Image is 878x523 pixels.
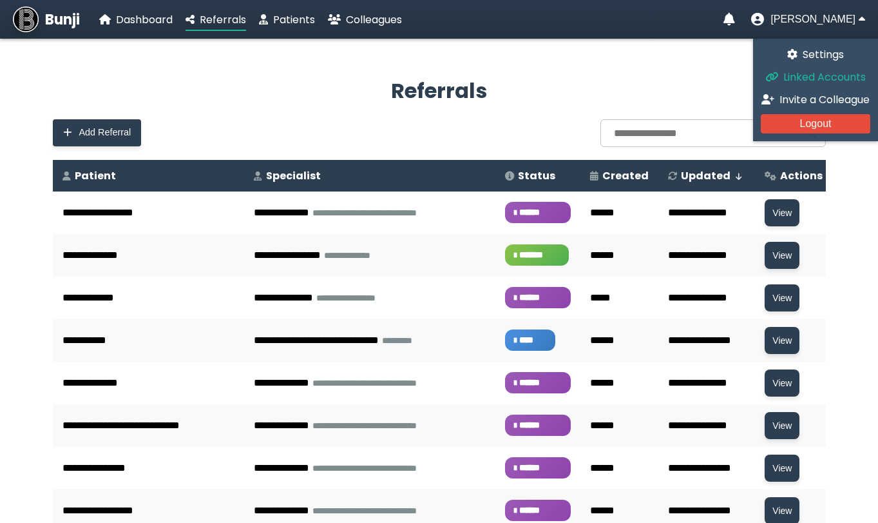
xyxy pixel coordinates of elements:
[800,118,832,129] span: Logout
[803,47,844,62] span: Settings
[244,160,495,192] th: Specialist
[495,160,580,192] th: Status
[13,6,39,32] img: Bunji Dental Referral Management
[273,12,315,27] span: Patients
[783,70,866,84] span: Linked Accounts
[723,13,735,26] a: Notifications
[765,455,799,482] button: View
[99,12,173,28] a: Dashboard
[765,327,799,354] button: View
[580,160,658,192] th: Created
[761,92,870,108] a: Invite a Colleague
[79,127,131,138] span: Add Referral
[761,46,870,63] a: Settings
[259,12,315,28] a: Patients
[200,12,246,27] span: Referrals
[751,13,865,26] button: User menu
[13,6,80,32] a: Bunji
[328,12,402,28] a: Colleagues
[765,370,799,397] button: View
[53,119,142,146] button: Add Referral
[116,12,173,27] span: Dashboard
[761,114,870,133] button: Logout
[779,92,870,107] span: Invite a Colleague
[765,242,799,269] button: View
[761,69,870,85] a: Linked Accounts
[658,160,755,192] th: Updated
[770,14,855,25] span: [PERSON_NAME]
[53,75,826,106] h2: Referrals
[45,9,80,30] span: Bunji
[765,199,799,226] button: View
[755,160,832,192] th: Actions
[765,284,799,311] button: View
[186,12,246,28] a: Referrals
[346,12,402,27] span: Colleagues
[765,412,799,439] button: View
[53,160,245,192] th: Patient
